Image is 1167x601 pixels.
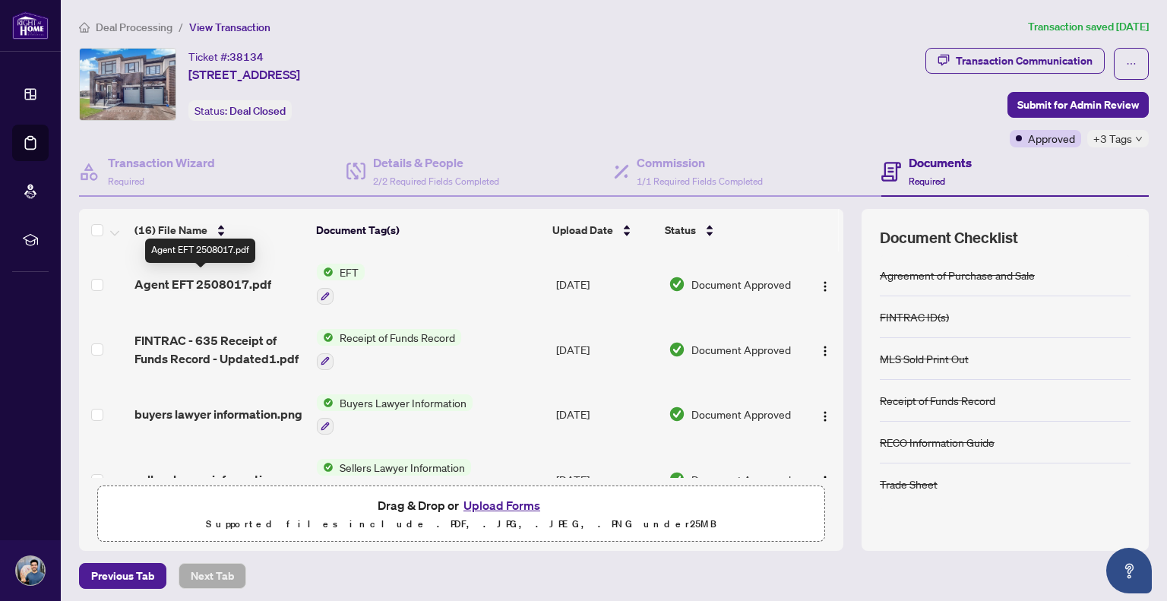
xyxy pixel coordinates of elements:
[669,406,685,422] img: Document Status
[813,402,837,426] button: Logo
[880,227,1018,248] span: Document Checklist
[96,21,172,34] span: Deal Processing
[189,21,270,34] span: View Transaction
[334,329,461,346] span: Receipt of Funds Record
[813,272,837,296] button: Logo
[819,280,831,293] img: Logo
[691,471,791,488] span: Document Approved
[819,345,831,357] img: Logo
[669,341,685,358] img: Document Status
[134,331,305,368] span: FINTRAC - 635 Receipt of Funds Record - Updated1.pdf
[317,264,365,305] button: Status IconEFT
[1093,130,1132,147] span: +3 Tags
[188,65,300,84] span: [STREET_ADDRESS]
[229,50,264,64] span: 38134
[1135,135,1143,143] span: down
[317,264,334,280] img: Status Icon
[134,275,271,293] span: Agent EFT 2508017.pdf
[317,329,461,370] button: Status IconReceipt of Funds Record
[880,476,938,492] div: Trade Sheet
[179,18,183,36] li: /
[925,48,1105,74] button: Transaction Communication
[334,264,365,280] span: EFT
[317,394,334,411] img: Status Icon
[550,317,663,382] td: [DATE]
[134,405,302,423] span: buyers lawyer information.png
[98,486,824,542] span: Drag & Drop orUpload FormsSupported files include .PDF, .JPG, .JPEG, .PNG under25MB
[179,563,246,589] button: Next Tab
[880,350,969,367] div: MLS Sold Print Out
[12,11,49,40] img: logo
[80,49,176,120] img: IMG-E12117506_1.jpg
[108,153,215,172] h4: Transaction Wizard
[813,337,837,362] button: Logo
[880,434,995,451] div: RECO Information Guide
[1126,59,1137,69] span: ellipsis
[128,209,310,251] th: (16) File Name
[373,153,499,172] h4: Details & People
[665,222,696,239] span: Status
[813,467,837,492] button: Logo
[550,382,663,448] td: [DATE]
[188,100,292,121] div: Status:
[134,470,301,489] span: sellers lawyer information.png
[669,276,685,293] img: Document Status
[909,176,945,187] span: Required
[637,153,763,172] h4: Commission
[373,176,499,187] span: 2/2 Required Fields Completed
[334,394,473,411] span: Buyers Lawyer Information
[1007,92,1149,118] button: Submit for Admin Review
[317,459,334,476] img: Status Icon
[1106,548,1152,593] button: Open asap
[91,564,154,588] span: Previous Tab
[108,176,144,187] span: Required
[134,222,207,239] span: (16) File Name
[550,447,663,512] td: [DATE]
[550,251,663,317] td: [DATE]
[546,209,659,251] th: Upload Date
[317,459,471,500] button: Status IconSellers Lawyer Information
[378,495,545,515] span: Drag & Drop or
[317,394,473,435] button: Status IconBuyers Lawyer Information
[659,209,799,251] th: Status
[880,308,949,325] div: FINTRAC ID(s)
[188,48,264,65] div: Ticket #:
[956,49,1093,73] div: Transaction Communication
[79,22,90,33] span: home
[107,515,815,533] p: Supported files include .PDF, .JPG, .JPEG, .PNG under 25 MB
[145,239,255,263] div: Agent EFT 2508017.pdf
[79,563,166,589] button: Previous Tab
[880,267,1035,283] div: Agreement of Purchase and Sale
[459,495,545,515] button: Upload Forms
[909,153,972,172] h4: Documents
[1017,93,1139,117] span: Submit for Admin Review
[310,209,547,251] th: Document Tag(s)
[1028,130,1075,147] span: Approved
[880,392,995,409] div: Receipt of Funds Record
[691,341,791,358] span: Document Approved
[669,471,685,488] img: Document Status
[691,406,791,422] span: Document Approved
[317,329,334,346] img: Status Icon
[819,475,831,487] img: Logo
[229,104,286,118] span: Deal Closed
[819,410,831,422] img: Logo
[691,276,791,293] span: Document Approved
[552,222,613,239] span: Upload Date
[334,459,471,476] span: Sellers Lawyer Information
[1028,18,1149,36] article: Transaction saved [DATE]
[637,176,763,187] span: 1/1 Required Fields Completed
[16,556,45,585] img: Profile Icon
